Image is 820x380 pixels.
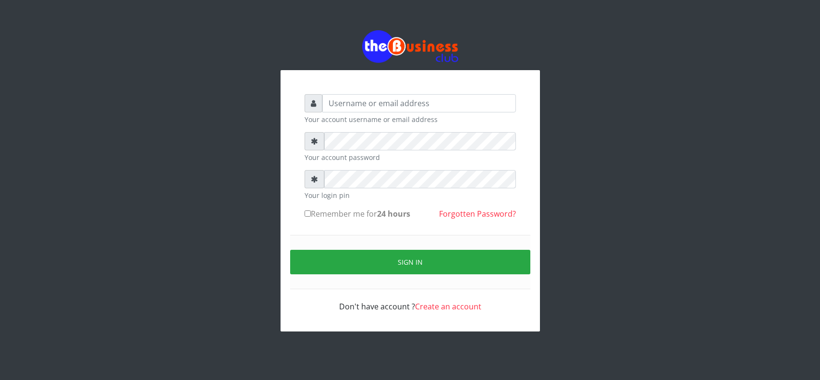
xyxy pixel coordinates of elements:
[305,114,516,124] small: Your account username or email address
[439,208,516,219] a: Forgotten Password?
[305,210,311,217] input: Remember me for24 hours
[415,301,481,312] a: Create an account
[377,208,410,219] b: 24 hours
[290,250,530,274] button: Sign in
[305,190,516,200] small: Your login pin
[305,289,516,312] div: Don't have account ?
[322,94,516,112] input: Username or email address
[305,152,516,162] small: Your account password
[305,208,410,220] label: Remember me for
